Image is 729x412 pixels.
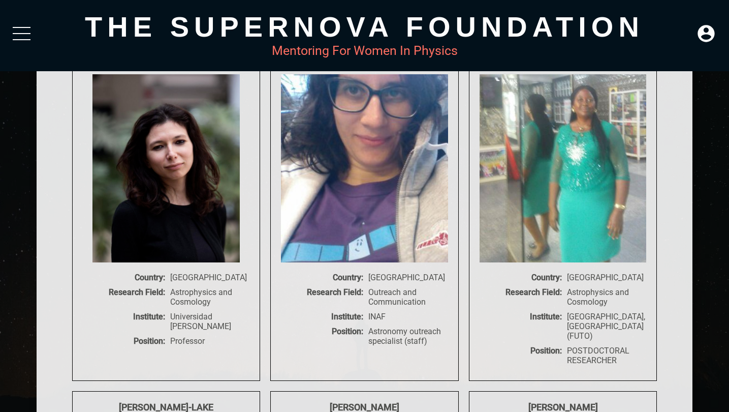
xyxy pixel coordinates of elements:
[168,312,250,331] div: Universidad [PERSON_NAME]
[281,327,366,346] div: Position:
[168,287,250,307] div: Astrophysics and Cosmology
[366,312,448,321] div: INAF
[564,312,647,341] div: [GEOGRAPHIC_DATA], [GEOGRAPHIC_DATA] (FUTO)
[83,273,168,282] div: Country:
[480,273,564,282] div: Country:
[564,287,647,307] div: Astrophysics and Cosmology
[281,287,366,307] div: Research Field:
[480,287,564,307] div: Research Field:
[366,287,448,307] div: Outreach and Communication
[366,327,448,346] div: Astronomy outreach specialist (staff)
[366,273,448,282] div: [GEOGRAPHIC_DATA]
[83,312,168,331] div: Institute:
[281,273,366,282] div: Country:
[37,43,693,58] div: Mentoring For Women In Physics
[168,336,250,346] div: Professor
[168,273,250,282] div: [GEOGRAPHIC_DATA]
[564,346,647,365] div: POSTDOCTORAL RESEARCHER
[83,287,168,307] div: Research Field:
[281,312,366,321] div: Institute:
[480,312,564,341] div: Institute:
[480,346,564,365] div: Position:
[83,336,168,346] div: Position:
[37,10,693,43] div: The Supernova Foundation
[564,273,647,282] div: [GEOGRAPHIC_DATA]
